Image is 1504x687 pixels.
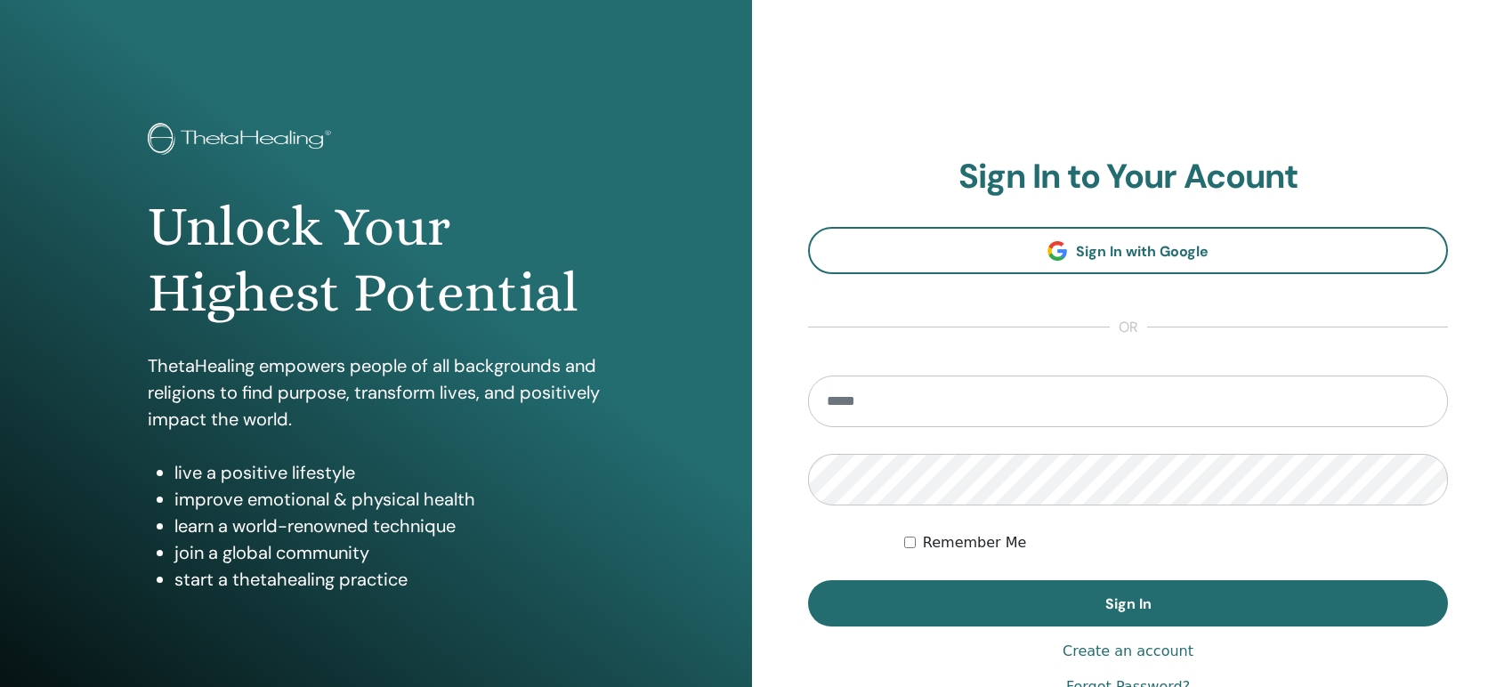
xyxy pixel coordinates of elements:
[1110,317,1147,338] span: or
[174,459,604,486] li: live a positive lifestyle
[923,532,1027,554] label: Remember Me
[148,352,604,432] p: ThetaHealing empowers people of all backgrounds and religions to find purpose, transform lives, a...
[174,566,604,593] li: start a thetahealing practice
[808,227,1448,274] a: Sign In with Google
[1063,641,1193,662] a: Create an account
[1105,594,1152,613] span: Sign In
[148,194,604,327] h1: Unlock Your Highest Potential
[174,486,604,513] li: improve emotional & physical health
[808,157,1448,198] h2: Sign In to Your Acount
[904,532,1448,554] div: Keep me authenticated indefinitely or until I manually logout
[174,539,604,566] li: join a global community
[808,580,1448,626] button: Sign In
[174,513,604,539] li: learn a world-renowned technique
[1076,242,1209,261] span: Sign In with Google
